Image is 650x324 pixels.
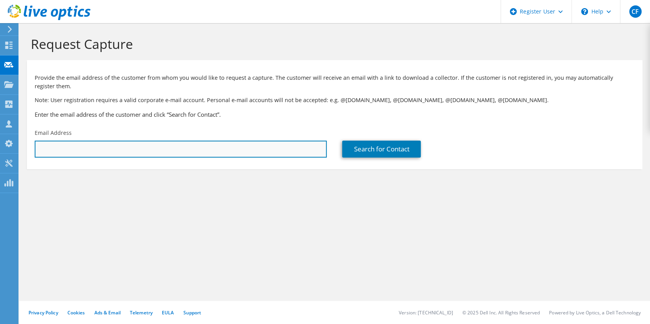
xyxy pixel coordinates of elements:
p: Provide the email address of the customer from whom you would like to request a capture. The cust... [35,74,635,91]
a: Cookies [67,309,85,316]
li: Version: [TECHNICAL_ID] [399,309,453,316]
label: Email Address [35,129,72,137]
h1: Request Capture [31,36,635,52]
li: Powered by Live Optics, a Dell Technology [549,309,641,316]
a: EULA [162,309,174,316]
a: Ads & Email [94,309,121,316]
span: CF [629,5,642,18]
a: Telemetry [130,309,153,316]
p: Note: User registration requires a valid corporate e-mail account. Personal e-mail accounts will ... [35,96,635,104]
a: Support [183,309,201,316]
a: Search for Contact [342,141,421,158]
h3: Enter the email address of the customer and click “Search for Contact”. [35,110,635,119]
svg: \n [581,8,588,15]
li: © 2025 Dell Inc. All Rights Reserved [462,309,540,316]
a: Privacy Policy [29,309,58,316]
